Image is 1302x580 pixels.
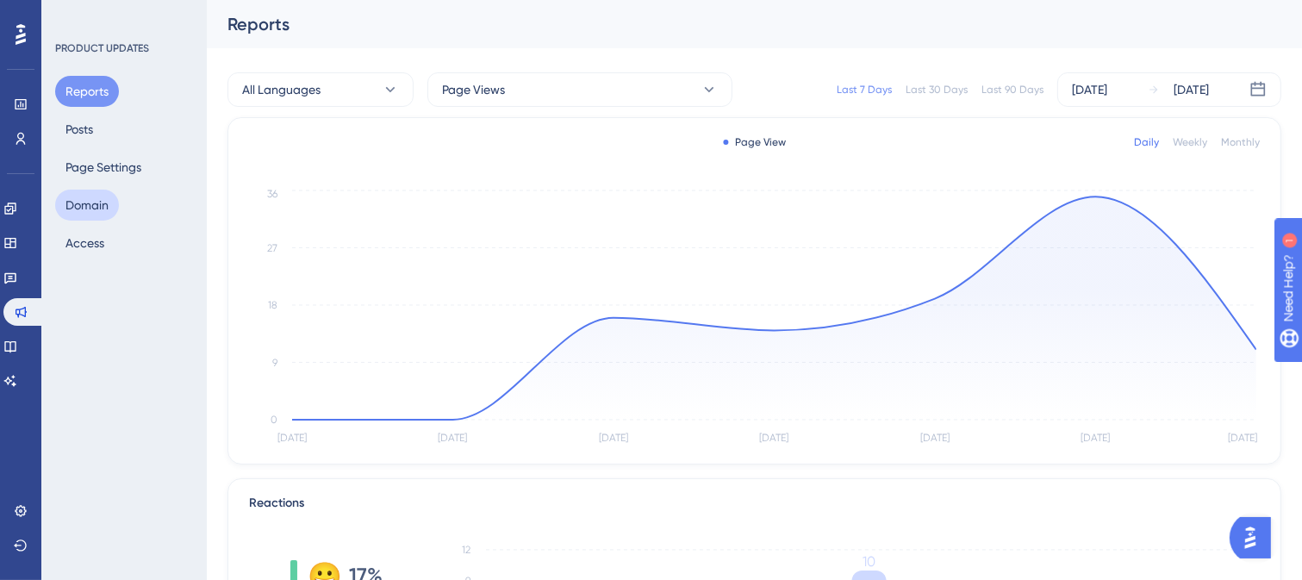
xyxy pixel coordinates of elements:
button: All Languages [227,72,414,107]
tspan: [DATE] [760,433,789,445]
tspan: [DATE] [1228,433,1257,445]
div: Monthly [1221,135,1260,149]
div: Page View [723,135,786,149]
tspan: 0 [271,414,277,426]
button: Reports [55,76,119,107]
tspan: [DATE] [439,433,468,445]
span: Page Views [442,79,505,100]
tspan: [DATE] [920,433,950,445]
button: Access [55,228,115,259]
button: Page Views [427,72,732,107]
tspan: [DATE] [599,433,628,445]
div: Reports [227,12,1238,36]
tspan: [DATE] [1081,433,1111,445]
tspan: 9 [272,357,277,369]
tspan: [DATE] [277,433,307,445]
div: [DATE] [1072,79,1107,100]
div: Last 90 Days [981,83,1043,97]
tspan: 12 [462,544,470,556]
button: Page Settings [55,152,152,183]
div: 1 [120,9,125,22]
div: PRODUCT UPDATES [55,41,149,55]
button: Posts [55,114,103,145]
iframe: UserGuiding AI Assistant Launcher [1230,512,1281,564]
span: Need Help? [40,4,108,25]
div: [DATE] [1174,79,1209,100]
tspan: 27 [267,242,277,254]
tspan: 36 [267,188,277,200]
div: Weekly [1173,135,1207,149]
div: Daily [1134,135,1159,149]
div: Last 30 Days [906,83,968,97]
span: All Languages [242,79,321,100]
button: Domain [55,190,119,221]
div: Reactions [249,493,1260,514]
div: Last 7 Days [837,83,892,97]
tspan: 10 [863,553,875,570]
tspan: 18 [268,299,277,311]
